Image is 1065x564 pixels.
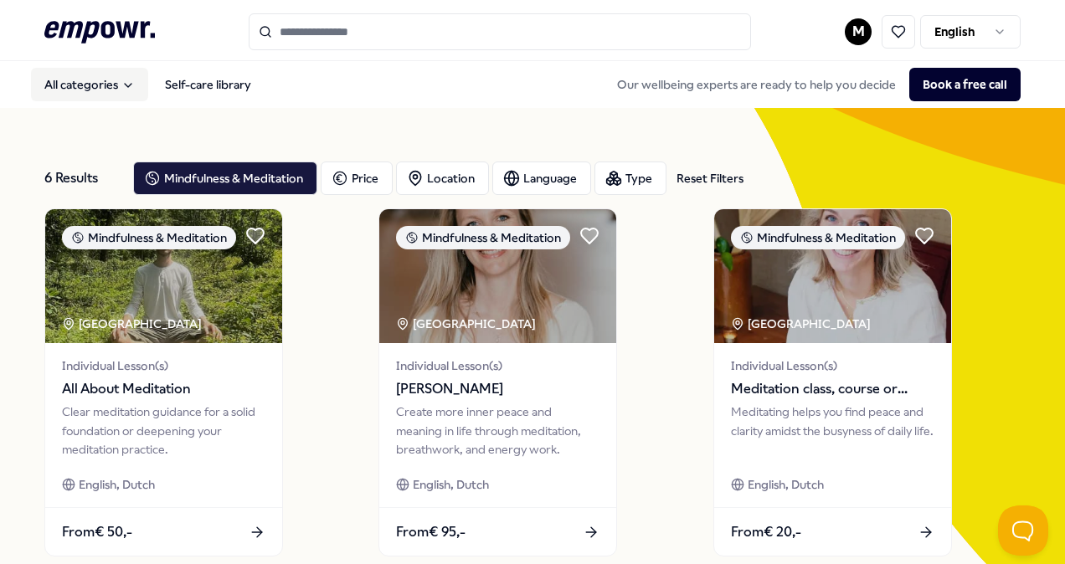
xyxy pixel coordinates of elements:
[378,208,617,556] a: package imageMindfulness & Meditation[GEOGRAPHIC_DATA] Individual Lesson(s)[PERSON_NAME]Create mo...
[45,209,282,343] img: package image
[492,162,591,195] button: Language
[379,209,616,343] img: package image
[604,68,1021,101] div: Our wellbeing experts are ready to help you decide
[731,226,905,249] div: Mindfulness & Meditation
[731,402,934,459] div: Meditating helps you find peace and clarity amidst the busyness of daily life.
[845,18,872,45] button: M
[909,68,1021,101] button: Book a free call
[594,162,666,195] button: Type
[396,402,599,459] div: Create more inner peace and meaning in life through meditation, breathwork, and energy work.
[62,226,236,249] div: Mindfulness & Meditation
[321,162,393,195] button: Price
[44,162,120,195] div: 6 Results
[677,169,743,187] div: Reset Filters
[714,209,951,343] img: package image
[396,356,599,375] span: Individual Lesson(s)
[413,475,489,494] span: English, Dutch
[62,402,265,459] div: Clear meditation guidance for a solid foundation or deepening your meditation practice.
[44,208,283,556] a: package imageMindfulness & Meditation[GEOGRAPHIC_DATA] Individual Lesson(s)All About MeditationCl...
[79,475,155,494] span: English, Dutch
[713,208,952,556] a: package imageMindfulness & Meditation[GEOGRAPHIC_DATA] Individual Lesson(s)Meditation class, cour...
[249,13,751,50] input: Search for products, categories or subcategories
[396,315,538,333] div: [GEOGRAPHIC_DATA]
[396,226,570,249] div: Mindfulness & Meditation
[396,378,599,400] span: [PERSON_NAME]
[396,521,466,543] span: From € 95,-
[731,356,934,375] span: Individual Lesson(s)
[62,521,132,543] span: From € 50,-
[731,521,801,543] span: From € 20,-
[152,68,265,101] a: Self-care library
[31,68,265,101] nav: Main
[748,475,824,494] span: English, Dutch
[62,315,204,333] div: [GEOGRAPHIC_DATA]
[62,378,265,400] span: All About Meditation
[731,378,934,400] span: Meditation class, course or challenge
[31,68,148,101] button: All categories
[998,505,1048,556] iframe: Help Scout Beacon - Open
[731,315,873,333] div: [GEOGRAPHIC_DATA]
[62,356,265,375] span: Individual Lesson(s)
[396,162,489,195] button: Location
[133,162,317,195] button: Mindfulness & Meditation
